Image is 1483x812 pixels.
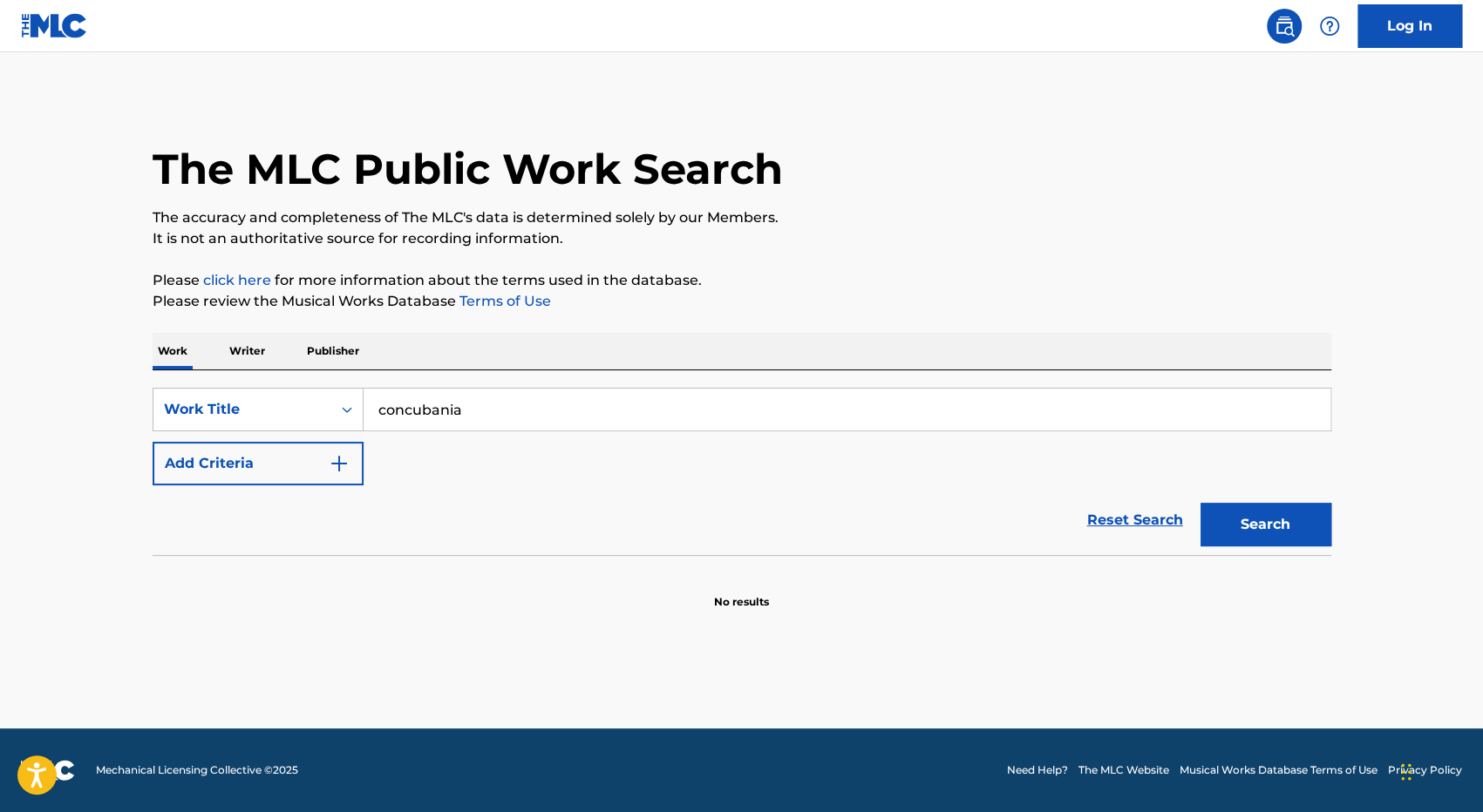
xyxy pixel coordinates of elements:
img: MLC Logo [21,13,88,38]
form: Search Form [153,388,1331,555]
a: Musical Works Database Terms of Use [1180,762,1378,778]
a: Public Search [1267,9,1302,44]
p: It is not an authoritative source for recording information. [153,228,1331,249]
a: The MLC Website [1078,762,1169,778]
img: help [1319,16,1340,37]
div: Work Title [164,399,321,420]
img: search [1274,16,1295,37]
button: Add Criteria [153,442,364,485]
p: No results [714,573,769,610]
span: Mechanical Licensing Collective © 2025 [96,762,298,778]
p: Publisher [302,333,364,369]
a: Log In [1357,4,1462,48]
a: Reset Search [1078,501,1192,539]
p: The accuracy and completeness of The MLC's data is determined solely by our Members. [153,207,1331,228]
a: Privacy Policy [1388,762,1462,778]
img: 9d2ae6d4665cec9f34b9.svg [329,453,350,474]
img: logo [21,760,75,781]
a: Terms of Use [456,293,551,309]
a: click here [203,272,271,288]
button: Search [1201,503,1331,546]
p: Please for more information about the terms used in the database. [153,270,1331,291]
p: Work [153,333,193,369]
h1: The MLC Public Work Search [153,143,783,195]
a: Need Help? [1007,762,1068,778]
p: Writer [224,333,270,369]
div: Drag [1401,746,1412,798]
iframe: Chat Widget [1396,728,1483,812]
p: Please review the Musical Works Database [153,291,1331,312]
div: Help [1312,9,1347,44]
